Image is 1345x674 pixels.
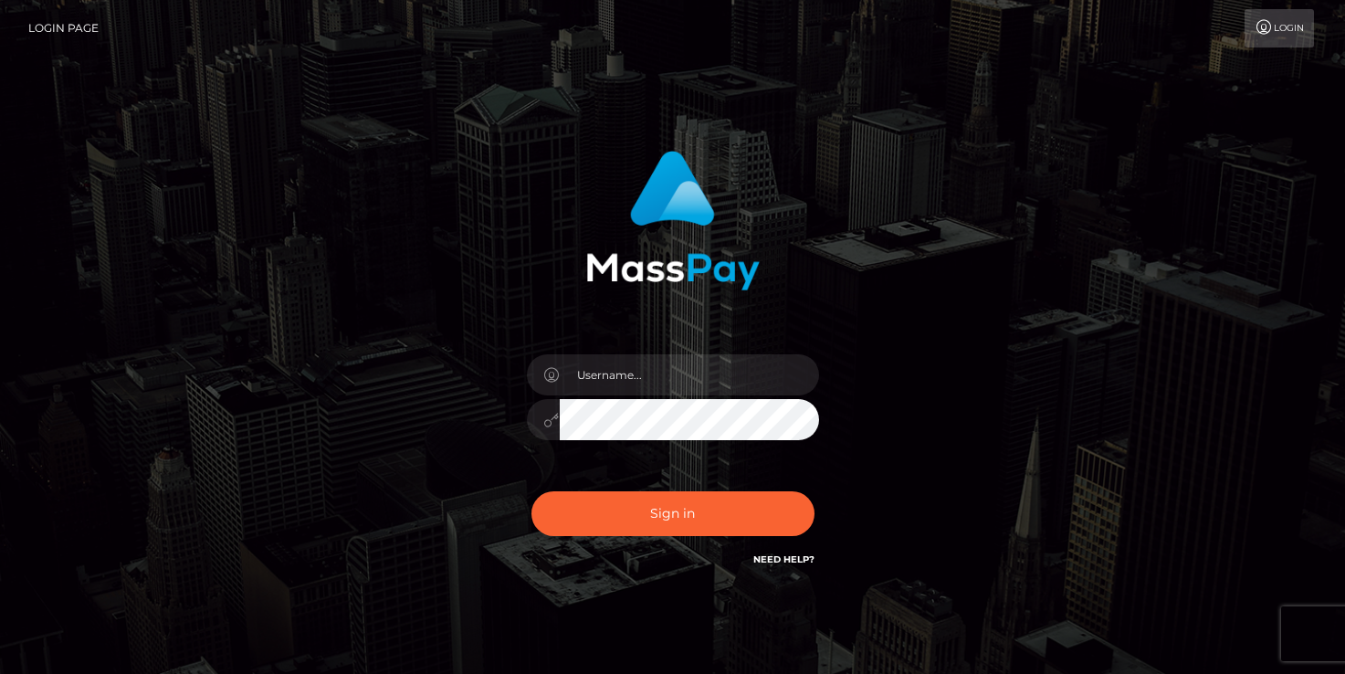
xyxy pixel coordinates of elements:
button: Sign in [531,491,814,536]
a: Need Help? [753,553,814,565]
a: Login [1245,9,1314,47]
a: Login Page [28,9,99,47]
input: Username... [560,354,819,395]
img: MassPay Login [586,151,760,290]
